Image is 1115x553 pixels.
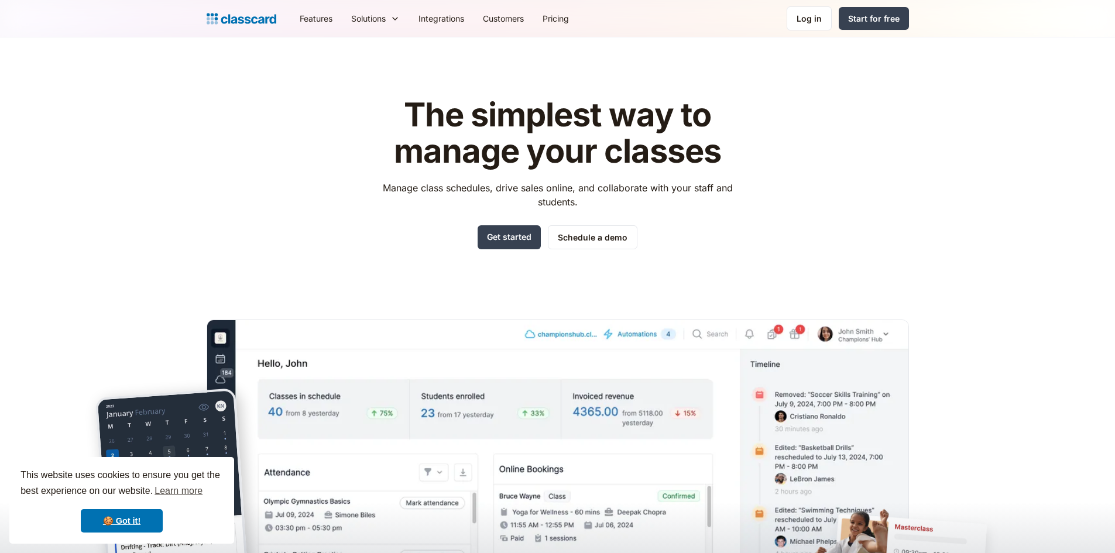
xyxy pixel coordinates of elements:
a: Customers [474,5,533,32]
a: Start for free [839,7,909,30]
span: This website uses cookies to ensure you get the best experience on our website. [20,468,223,500]
div: Solutions [351,12,386,25]
a: Get started [478,225,541,249]
a: dismiss cookie message [81,509,163,533]
a: Schedule a demo [548,225,637,249]
a: Pricing [533,5,578,32]
div: Log in [797,12,822,25]
div: Start for free [848,12,900,25]
a: Log in [787,6,832,30]
p: Manage class schedules, drive sales online, and collaborate with your staff and students. [372,181,743,209]
a: home [207,11,276,27]
div: cookieconsent [9,457,234,544]
a: Integrations [409,5,474,32]
a: learn more about cookies [153,482,204,500]
div: Solutions [342,5,409,32]
a: Features [290,5,342,32]
h1: The simplest way to manage your classes [372,97,743,169]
